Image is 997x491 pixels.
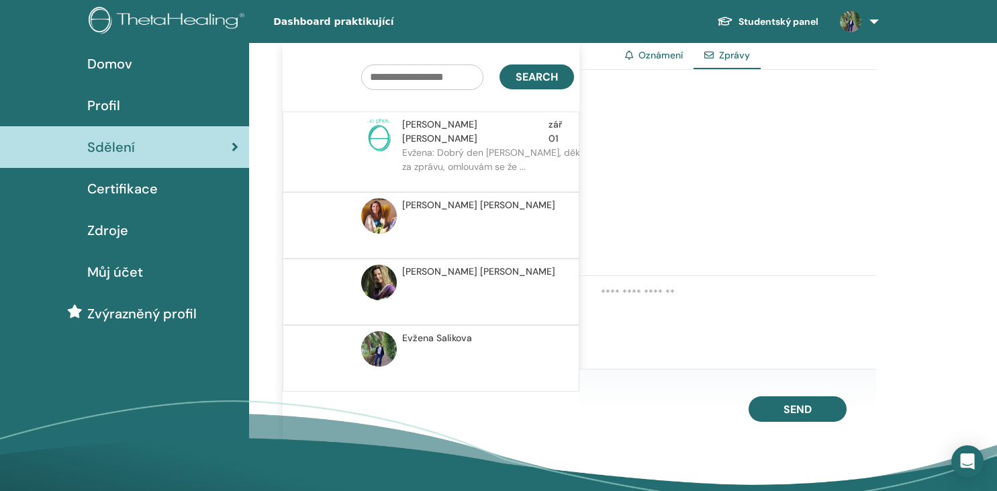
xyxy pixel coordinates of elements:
[283,325,579,392] a: Evžena Salikova
[719,49,750,61] span: Zprávy
[500,64,574,89] button: Search
[549,118,573,146] span: zář 01
[283,192,579,259] a: [PERSON_NAME] [PERSON_NAME]
[87,262,143,282] span: Můj účet
[87,179,158,199] span: Certifikace
[361,331,397,367] img: default.jpg
[361,265,397,300] img: default.jpg
[784,402,812,416] span: Send
[87,95,120,116] span: Profil
[638,49,683,61] a: Oznámení
[87,137,135,157] span: Sdělení
[749,396,847,422] button: Send
[87,220,128,240] span: Zdroje
[402,146,597,186] p: Evžena: Dobrý den [PERSON_NAME], děkuji za zprávu, omlouvám se že ...
[283,111,579,192] a: [PERSON_NAME] [PERSON_NAME]zář 01Evžena: Dobrý den [PERSON_NAME], děkuji za zprávu, omlouvám se ž...
[516,70,558,84] span: Search
[361,198,397,234] img: default.jpg
[89,7,249,37] img: logo.png
[283,259,579,325] a: [PERSON_NAME] [PERSON_NAME]
[273,15,475,29] span: Dashboard praktikující
[402,265,555,279] span: [PERSON_NAME] [PERSON_NAME]
[402,331,472,345] span: Evžena Salikova
[706,9,829,34] a: Studentský panel
[840,11,861,32] img: default.jpg
[402,198,555,212] span: [PERSON_NAME] [PERSON_NAME]
[717,15,733,27] img: graduation-cap-white.svg
[361,118,397,153] img: no-photo.png
[87,304,197,324] span: Zvýrazněný profil
[87,54,132,74] span: Domov
[402,118,549,146] span: [PERSON_NAME] [PERSON_NAME]
[951,445,984,478] div: Open Intercom Messenger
